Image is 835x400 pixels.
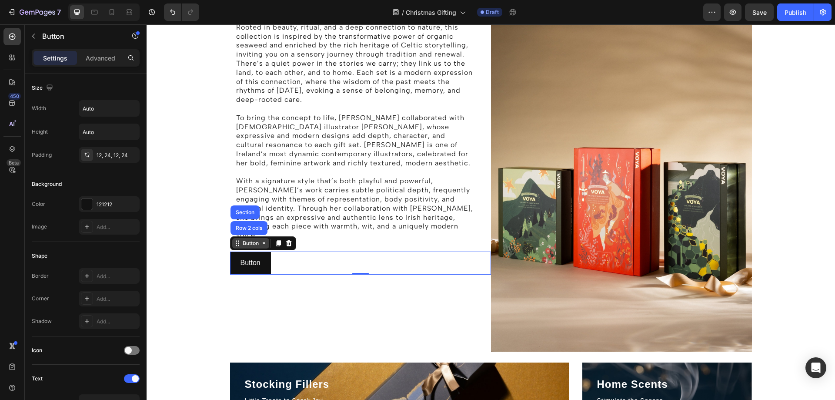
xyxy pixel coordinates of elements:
[32,104,46,112] div: Width
[32,151,52,159] div: Padding
[32,180,62,188] div: Background
[83,227,124,250] button: <p>Button</p>
[32,272,49,280] div: Border
[164,3,199,21] div: Undo/Redo
[94,232,114,245] p: Button
[32,375,43,383] div: Text
[57,7,61,17] p: 7
[147,24,835,400] iframe: Design area
[32,252,47,260] div: Shape
[97,352,409,367] h2: Stocking Fillers
[805,357,826,378] div: Open Intercom Messenger
[42,31,116,41] p: Button
[90,89,328,144] p: To bring the concept to life, [PERSON_NAME] collaborated with [DEMOGRAPHIC_DATA] illustrator [PER...
[745,3,774,21] button: Save
[3,3,65,21] button: 7
[87,185,110,191] div: Section
[97,318,137,326] div: Add...
[97,295,137,303] div: Add...
[32,128,48,136] div: Height
[32,295,49,303] div: Corner
[79,124,139,140] input: Auto
[43,54,67,63] p: Settings
[97,201,137,208] div: 121212
[32,346,42,354] div: Icon
[450,352,591,367] h2: Home Scents
[97,223,137,231] div: Add...
[32,200,45,208] div: Color
[7,159,21,166] div: Beta
[785,8,806,17] div: Publish
[451,372,591,381] p: Stimulate the Senses
[402,8,404,17] span: /
[752,9,767,16] span: Save
[32,82,55,94] div: Size
[86,54,115,63] p: Advanced
[32,223,47,231] div: Image
[79,101,139,116] input: Auto
[32,317,52,325] div: Shadow
[90,152,328,216] p: With a signature style that’s both playful and powerful, [PERSON_NAME]’s work carries subtle poli...
[406,8,456,17] span: Christmas Gifting
[97,272,137,280] div: Add...
[87,201,117,206] div: Row 2 cols
[486,8,499,16] span: Draft
[98,372,408,381] p: Little Treats to Spark Joy
[94,215,114,223] div: Button
[8,93,21,100] div: 450
[97,151,137,159] div: 12, 24, 12, 24
[777,3,814,21] button: Publish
